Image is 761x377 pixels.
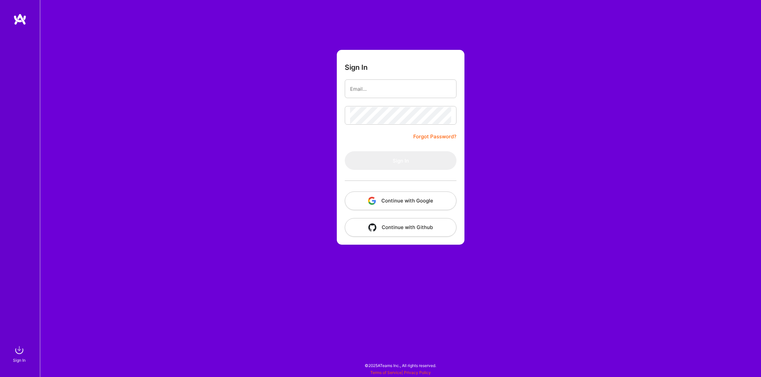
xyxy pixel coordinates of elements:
a: Privacy Policy [404,370,431,375]
img: logo [13,13,27,25]
a: Terms of Service [370,370,402,375]
button: Continue with Github [345,218,456,237]
input: Email... [350,80,451,97]
a: Forgot Password? [413,133,456,141]
div: © 2025 ATeams Inc., All rights reserved. [40,357,761,374]
button: Continue with Google [345,191,456,210]
button: Sign In [345,151,456,170]
img: icon [368,197,376,205]
img: sign in [13,343,26,357]
a: sign inSign In [14,343,26,364]
img: icon [368,223,376,231]
div: Sign In [13,357,26,364]
h3: Sign In [345,63,368,71]
span: | [370,370,431,375]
